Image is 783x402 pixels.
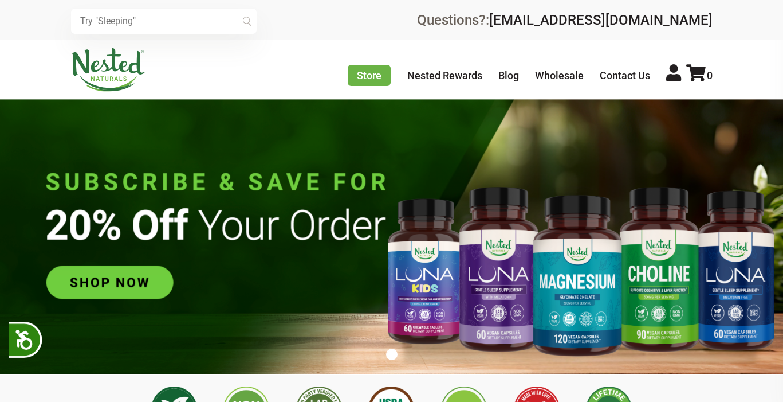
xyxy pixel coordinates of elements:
a: Contact Us [600,69,650,81]
a: [EMAIL_ADDRESS][DOMAIN_NAME] [489,12,713,28]
a: 0 [686,69,713,81]
button: 1 of 1 [386,349,398,360]
span: 0 [707,69,713,81]
img: Nested Naturals [71,48,145,92]
a: Blog [498,69,519,81]
a: Wholesale [535,69,584,81]
a: Store [348,65,391,86]
div: Questions?: [417,13,713,27]
a: Nested Rewards [407,69,482,81]
input: Try "Sleeping" [71,9,257,34]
